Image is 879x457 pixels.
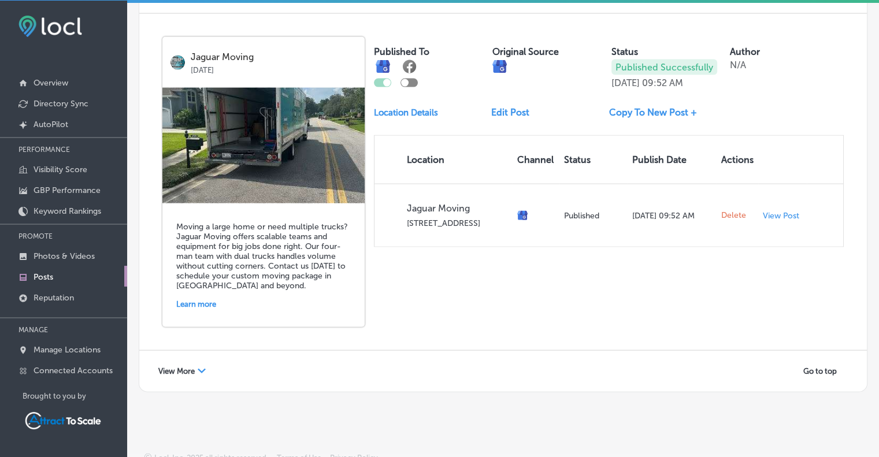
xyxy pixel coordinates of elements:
label: Original Source [492,46,559,57]
p: Brought to you by [23,392,127,400]
p: View Post [763,211,799,221]
p: 09:52 AM [642,77,683,88]
p: Overview [34,78,68,88]
p: [DATE] [191,62,357,75]
th: Status [559,136,628,184]
a: View Post [763,211,802,221]
a: Copy To New Post + [609,107,706,118]
img: 17541345162b7097d5-4d9d-45b5-b56b-29467de4d86e_2025-08-01.jpg [162,88,365,203]
p: Published [564,211,623,221]
span: View More [158,367,195,376]
label: Published To [374,46,429,57]
p: Jaguar Moving [407,203,508,214]
p: Connected Accounts [34,366,113,376]
p: Published Successfully [611,60,717,75]
p: Visibility Score [34,165,87,174]
p: Directory Sync [34,99,88,109]
th: Actions [717,136,758,184]
p: AutoPilot [34,120,68,129]
p: Jaguar Moving [191,52,357,62]
span: Go to top [803,367,837,376]
p: Posts [34,272,53,282]
th: Location [374,136,513,184]
a: Edit Post [491,107,539,118]
span: Delete [721,210,746,221]
p: GBP Performance [34,185,101,195]
p: Photos & Videos [34,251,95,261]
label: Status [611,46,638,57]
img: fda3e92497d09a02dc62c9cd864e3231.png [18,16,82,37]
p: N/A [730,60,746,70]
p: Location Details [374,107,438,118]
h5: Moving a large home or need multiple trucks? Jaguar Moving offers scalable teams and equipment fo... [176,222,351,291]
p: [STREET_ADDRESS] [407,218,508,228]
p: Keyword Rankings [34,206,101,216]
p: [DATE] 09:52 AM [632,211,713,221]
p: Manage Locations [34,345,101,355]
th: Channel [513,136,559,184]
label: Author [730,46,760,57]
img: Attract To Scale [23,410,103,432]
p: [DATE] [611,77,640,88]
img: logo [170,55,185,70]
p: Reputation [34,293,74,303]
th: Publish Date [628,136,717,184]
